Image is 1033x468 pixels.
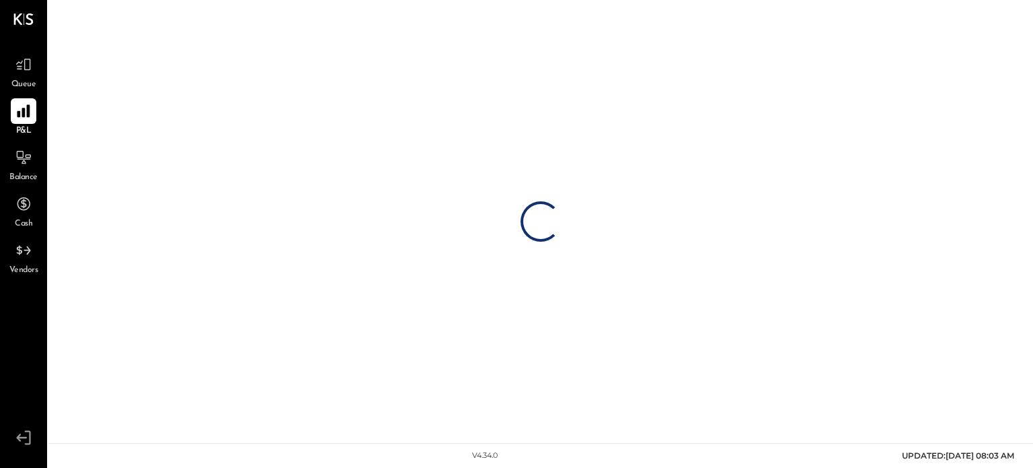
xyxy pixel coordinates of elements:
a: P&L [1,98,46,137]
div: v 4.34.0 [472,450,498,461]
a: Queue [1,52,46,91]
span: UPDATED: [DATE] 08:03 AM [902,450,1014,461]
a: Vendors [1,238,46,277]
span: Balance [9,172,38,184]
span: P&L [16,125,32,137]
a: Cash [1,191,46,230]
span: Queue [11,79,36,91]
span: Cash [15,218,32,230]
a: Balance [1,145,46,184]
span: Vendors [9,265,38,277]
